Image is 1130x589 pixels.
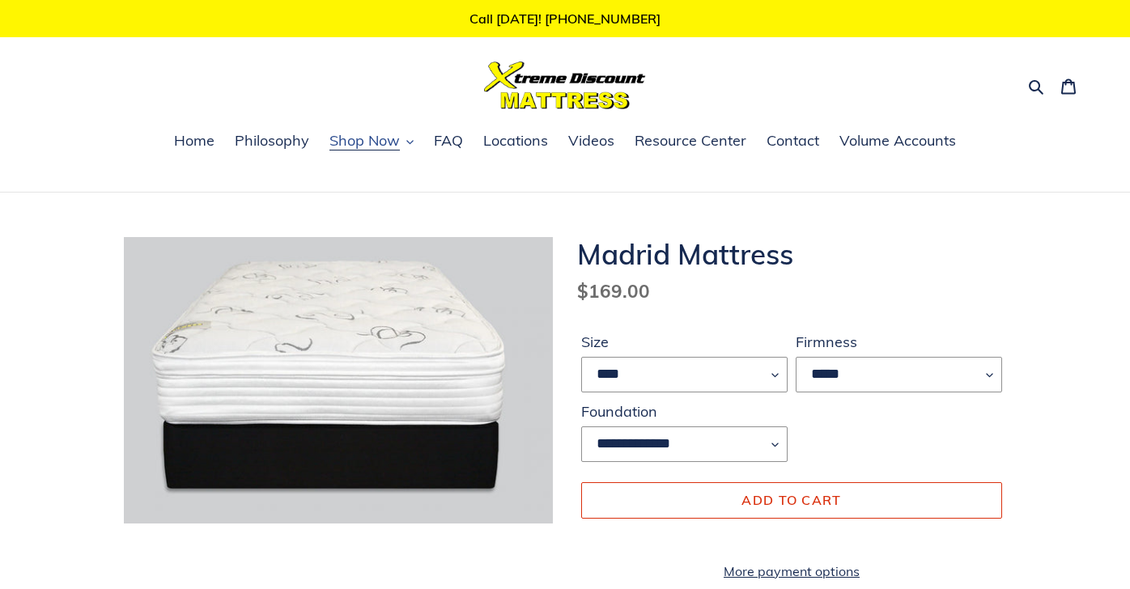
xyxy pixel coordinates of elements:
[329,131,400,150] span: Shop Now
[581,331,788,353] label: Size
[174,131,215,150] span: Home
[581,482,1002,518] button: Add to cart
[635,131,746,150] span: Resource Center
[426,129,471,154] a: FAQ
[475,129,556,154] a: Locations
[321,129,422,154] button: Shop Now
[581,561,1002,581] a: More payment options
[483,131,548,150] span: Locations
[831,129,964,154] a: Volume Accounts
[758,129,827,154] a: Contact
[581,400,788,422] label: Foundation
[741,492,841,508] span: Add to cart
[166,129,223,154] a: Home
[839,131,956,150] span: Volume Accounts
[796,331,1002,353] label: Firmness
[767,131,819,150] span: Contact
[568,131,614,150] span: Videos
[627,129,754,154] a: Resource Center
[577,237,1006,271] h1: Madrid Mattress
[434,131,463,150] span: FAQ
[560,129,622,154] a: Videos
[235,131,309,150] span: Philosophy
[227,129,317,154] a: Philosophy
[484,61,646,109] img: Xtreme Discount Mattress
[577,279,650,303] span: $169.00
